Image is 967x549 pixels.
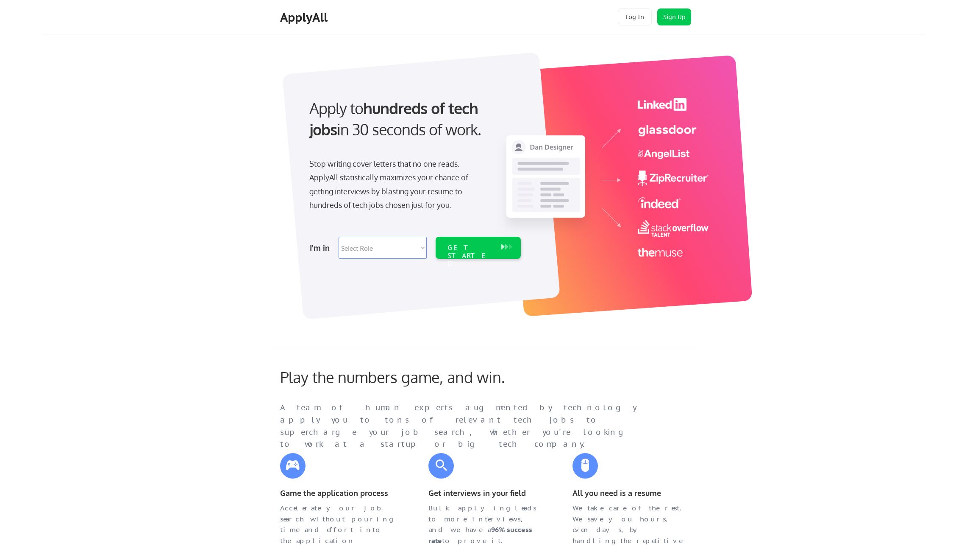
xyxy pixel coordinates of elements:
[280,10,330,25] div: ApplyAll
[428,503,543,546] div: Bulk applying leads to more interviews, and we have a to prove it.
[309,157,483,212] div: Stop writing cover letters that no one reads. ApplyAll statistically maximizes your chance of get...
[447,244,493,268] div: GET STARTED
[657,8,691,25] button: Sign Up
[428,487,543,499] div: Get interviews in your field
[280,402,653,451] div: A team of human experts augmented by technology apply you to tons of relevant tech jobs to superc...
[310,241,333,255] div: I'm in
[280,487,395,499] div: Game the application process
[428,525,534,545] strong: 96% success rate
[309,98,482,139] strong: hundreds of tech jobs
[309,98,517,140] div: Apply to in 30 seconds of work.
[572,487,687,499] div: All you need is a resume
[280,368,543,386] div: Play the numbers game, and win.
[618,8,652,25] button: Log In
